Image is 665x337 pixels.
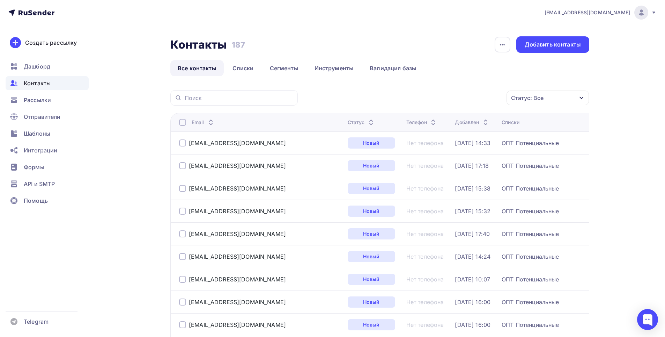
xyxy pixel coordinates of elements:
[348,137,395,149] a: Новый
[455,321,490,328] a: [DATE] 16:00
[502,276,559,283] a: ОПТ Потенциальные
[6,76,89,90] a: Контакты
[24,79,51,87] span: Контакты
[24,113,61,121] span: Отправители
[362,60,424,76] a: Валидация базы
[502,185,559,192] a: ОПТ Потенциальные
[185,94,294,102] input: Поиск
[502,299,559,306] a: ОПТ Потенциальные
[24,163,44,171] span: Формы
[455,139,490,146] a: [DATE] 14:33
[232,40,245,50] h3: 187
[455,162,489,169] a: [DATE] 17:18
[6,160,89,174] a: Формы
[455,253,490,260] div: [DATE] 14:24
[502,119,519,126] div: Списки
[406,208,444,215] a: Нет телефона
[502,208,559,215] a: ОПТ Потенциальные
[6,110,89,124] a: Отправители
[406,299,444,306] a: Нет телефона
[525,41,581,49] div: Добавить контакты
[455,185,490,192] a: [DATE] 15:38
[406,139,444,146] div: Нет телефона
[406,162,444,169] a: Нет телефона
[406,321,444,328] div: Нет телефона
[348,183,395,194] div: Новый
[24,180,55,188] span: API и SMTP
[348,296,395,308] a: Новый
[545,6,657,20] a: [EMAIL_ADDRESS][DOMAIN_NAME]
[189,185,286,192] a: [EMAIL_ADDRESS][DOMAIN_NAME]
[189,230,286,237] a: [EMAIL_ADDRESS][DOMAIN_NAME]
[225,60,261,76] a: Списки
[170,38,227,52] h2: Контакты
[455,119,489,126] div: Добавлен
[189,321,286,328] a: [EMAIL_ADDRESS][DOMAIN_NAME]
[24,196,48,205] span: Помощь
[348,251,395,262] a: Новый
[6,127,89,141] a: Шаблоны
[348,119,375,126] div: Статус
[348,206,395,217] div: Новый
[502,139,559,146] a: ОПТ Потенциальные
[307,60,361,76] a: Инструменты
[502,162,559,169] a: ОПТ Потенциальные
[348,228,395,239] a: Новый
[455,208,490,215] a: [DATE] 15:32
[511,94,544,102] div: Статус: Все
[263,60,306,76] a: Сегменты
[348,274,395,285] a: Новый
[189,276,286,283] a: [EMAIL_ADDRESS][DOMAIN_NAME]
[406,230,444,237] a: Нет телефона
[406,276,444,283] div: Нет телефона
[348,319,395,330] a: Новый
[24,96,51,104] span: Рассылки
[502,321,559,328] a: ОПТ Потенциальные
[189,253,286,260] a: [EMAIL_ADDRESS][DOMAIN_NAME]
[455,299,490,306] a: [DATE] 16:00
[24,129,50,138] span: Шаблоны
[502,253,559,260] div: ОПТ Потенциальные
[455,230,490,237] a: [DATE] 17:40
[406,253,444,260] a: Нет телефона
[189,208,286,215] a: [EMAIL_ADDRESS][DOMAIN_NAME]
[502,230,559,237] a: ОПТ Потенциальные
[189,139,286,146] div: [EMAIL_ADDRESS][DOMAIN_NAME]
[406,119,437,126] div: Телефон
[189,162,286,169] div: [EMAIL_ADDRESS][DOMAIN_NAME]
[189,299,286,306] a: [EMAIL_ADDRESS][DOMAIN_NAME]
[348,160,395,171] a: Новый
[406,185,444,192] a: Нет телефона
[6,93,89,107] a: Рассылки
[24,317,49,326] span: Telegram
[24,62,50,71] span: Дашборд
